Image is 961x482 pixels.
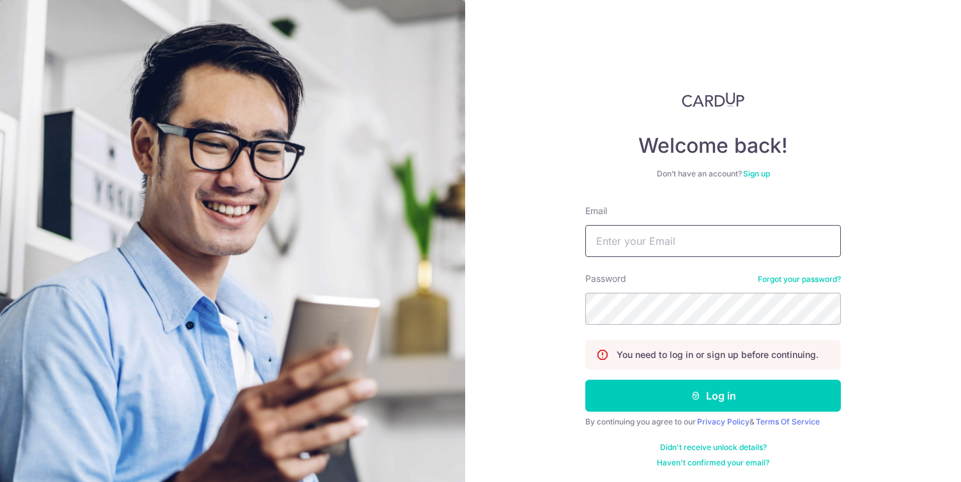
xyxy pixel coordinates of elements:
[697,417,750,426] a: Privacy Policy
[657,458,769,468] a: Haven't confirmed your email?
[758,274,841,284] a: Forgot your password?
[660,442,767,453] a: Didn't receive unlock details?
[756,417,820,426] a: Terms Of Service
[682,92,744,107] img: CardUp Logo
[585,133,841,159] h4: Welcome back!
[617,348,819,361] p: You need to log in or sign up before continuing.
[585,272,626,285] label: Password
[585,225,841,257] input: Enter your Email
[585,169,841,179] div: Don’t have an account?
[743,169,770,178] a: Sign up
[585,205,607,217] label: Email
[585,417,841,427] div: By continuing you agree to our &
[585,380,841,412] button: Log in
